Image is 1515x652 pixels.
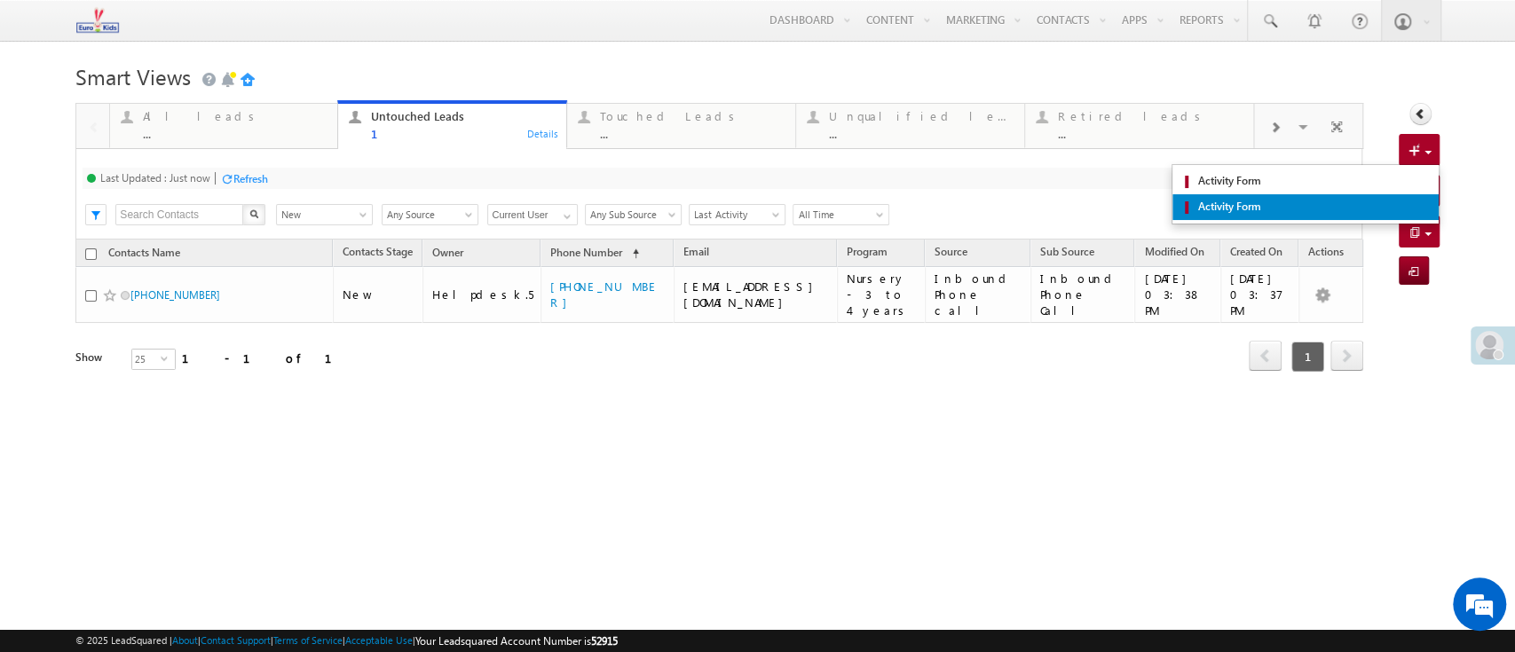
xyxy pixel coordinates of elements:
span: (sorted ascending) [625,247,639,261]
span: Sub Source [1040,245,1094,258]
div: Unqualified leads [829,109,1014,123]
div: Inbound Phone Call [1040,271,1127,318]
div: Retired leads [1058,109,1243,123]
span: Phone Number [550,246,622,259]
img: Search [249,209,258,218]
span: Activity Form [1194,173,1430,189]
a: Last Activity [689,204,785,225]
a: Contact Support [201,634,271,646]
a: Retired leads... [1024,104,1254,148]
img: Custom Logo [75,4,119,35]
div: 1 [371,127,556,140]
a: Any Sub Source [585,204,682,225]
a: Untouched Leads1Details [337,100,567,150]
input: Type to Search [487,204,578,225]
div: [DATE] 03:37 PM [1230,271,1291,318]
span: next [1330,341,1363,371]
span: Contacts Stage [343,245,413,258]
a: Acceptable Use [345,634,413,646]
div: ... [1058,127,1243,140]
div: [DATE] 03:38 PM [1144,271,1211,318]
a: Sub Source [1031,242,1103,265]
a: Unqualified leads... [795,104,1025,148]
a: Program [838,242,896,265]
a: Activity Form [1172,169,1439,194]
span: 25 [132,350,161,369]
span: Any Sub Source [586,207,675,223]
span: Any Source [383,207,472,223]
span: 52915 [591,634,618,648]
span: © 2025 LeadSquared | | | | | [75,632,618,649]
a: [PHONE_NUMBER] [550,279,659,310]
input: Check all records [85,248,97,260]
div: All leads [143,109,327,123]
a: Any Source [382,204,478,225]
a: All leads... [109,104,339,148]
span: New [277,207,367,223]
span: All Time [793,207,883,223]
input: Search Contacts [115,204,244,225]
div: Nursery - 3 to 4 years [847,271,917,318]
div: [EMAIL_ADDRESS][DOMAIN_NAME] [683,279,830,310]
a: Phone Number (sorted ascending) [541,242,648,265]
a: Touched Leads... [566,104,796,148]
a: Show All Items [554,205,576,223]
span: Your Leadsquared Account Number is [415,634,618,648]
div: Owner Filter [487,203,576,225]
span: Activity Form [1194,199,1430,215]
span: prev [1249,341,1282,371]
span: Source [935,245,967,258]
div: Contacts Stage Filter [276,203,373,225]
div: ... [829,127,1014,140]
div: New [343,287,414,302]
a: Contacts Name [99,243,189,266]
span: Program [847,245,888,258]
div: Touched Leads [600,109,785,123]
div: Details [526,125,560,141]
div: Source Filter [382,203,478,225]
a: Source [926,242,976,265]
a: All Time [793,204,889,225]
span: Created On [1230,245,1282,258]
div: ... [143,127,327,140]
span: Modified On [1144,245,1203,258]
div: Last Updated : Just now [100,171,210,185]
div: Refresh [233,172,268,185]
span: Smart Views [75,62,191,90]
div: Helpdesk.5 [432,287,533,302]
a: [PHONE_NUMBER] [130,288,220,302]
span: 1 [1291,342,1324,372]
span: Actions [1299,242,1353,265]
div: Untouched Leads [371,109,556,123]
a: prev [1249,342,1282,371]
div: Inbound Phone call [935,271,1022,318]
span: Owner [432,246,463,259]
a: Modified On [1135,242,1212,265]
span: select [161,354,175,362]
div: Sub Source Filter [585,203,680,225]
div: 1 - 1 of 1 [182,348,353,368]
a: About [172,634,198,646]
div: ... [600,127,785,140]
a: Contacts Stage [334,242,422,265]
a: New [276,204,373,225]
a: Created On [1221,242,1291,265]
a: next [1330,342,1363,371]
div: Show [75,350,117,365]
a: Email [675,242,718,265]
a: Terms of Service [273,634,343,646]
a: Activity Form [1172,194,1439,220]
span: Last Activity [690,207,779,223]
span: Email [683,245,709,258]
